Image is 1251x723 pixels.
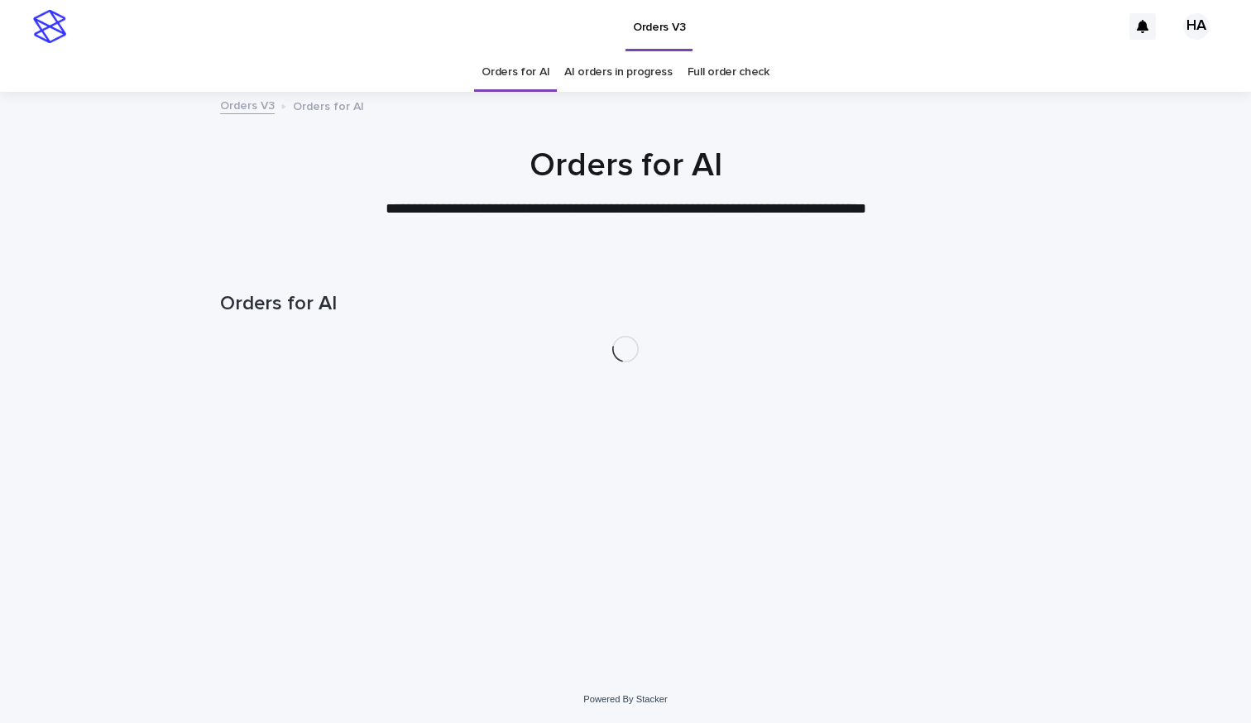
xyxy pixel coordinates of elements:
a: Orders V3 [220,95,275,114]
img: stacker-logo-s-only.png [33,10,66,43]
div: HA [1183,13,1210,40]
p: Orders for AI [293,96,364,114]
a: Orders for AI [482,53,549,92]
h1: Orders for AI [220,292,1031,316]
a: Powered By Stacker [583,694,667,704]
a: AI orders in progress [564,53,673,92]
h1: Orders for AI [220,146,1031,185]
a: Full order check [688,53,769,92]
